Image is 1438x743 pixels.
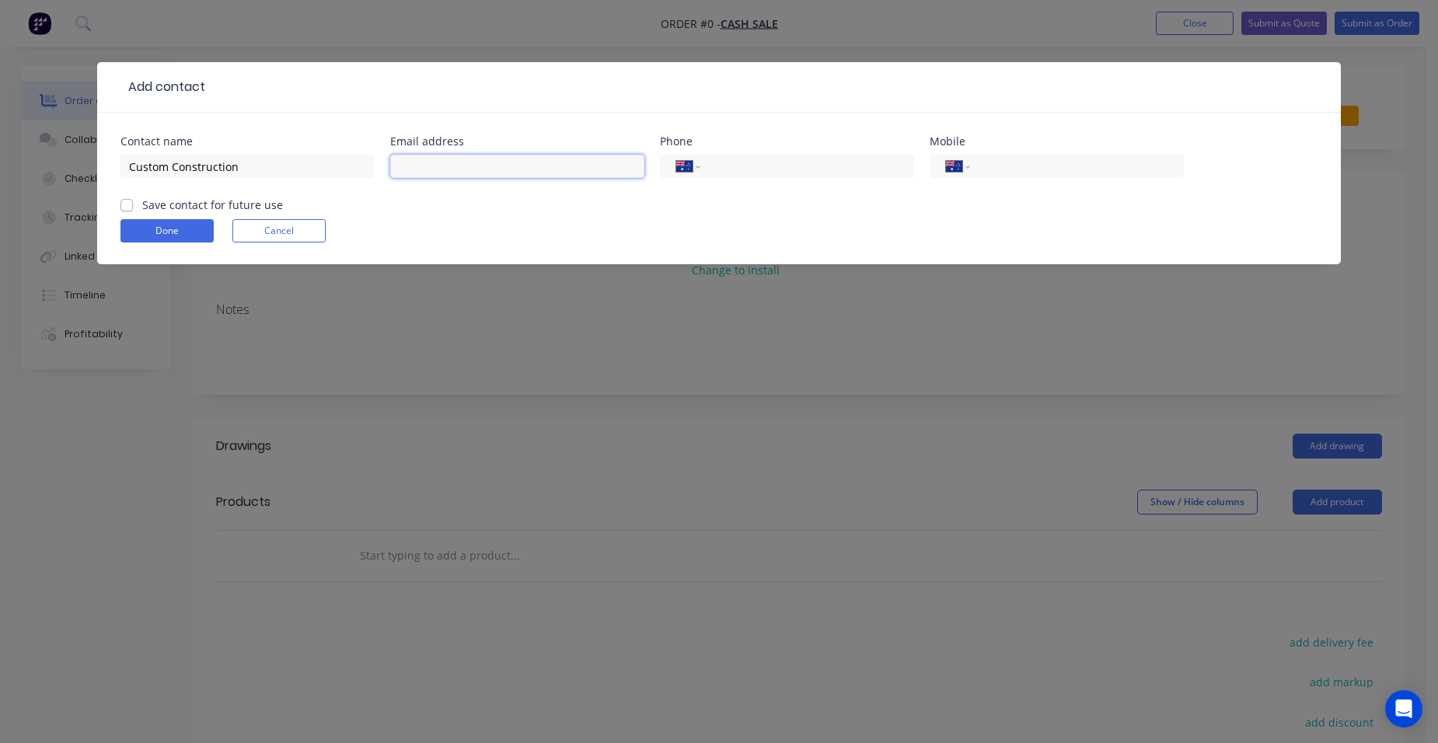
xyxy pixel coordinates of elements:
button: Done [120,219,214,242]
div: Contact name [120,136,375,147]
button: Cancel [232,219,326,242]
div: Add contact [120,78,205,96]
div: Mobile [930,136,1184,147]
div: Phone [660,136,914,147]
div: Open Intercom Messenger [1385,690,1422,727]
div: Email address [390,136,644,147]
label: Save contact for future use [142,197,283,213]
